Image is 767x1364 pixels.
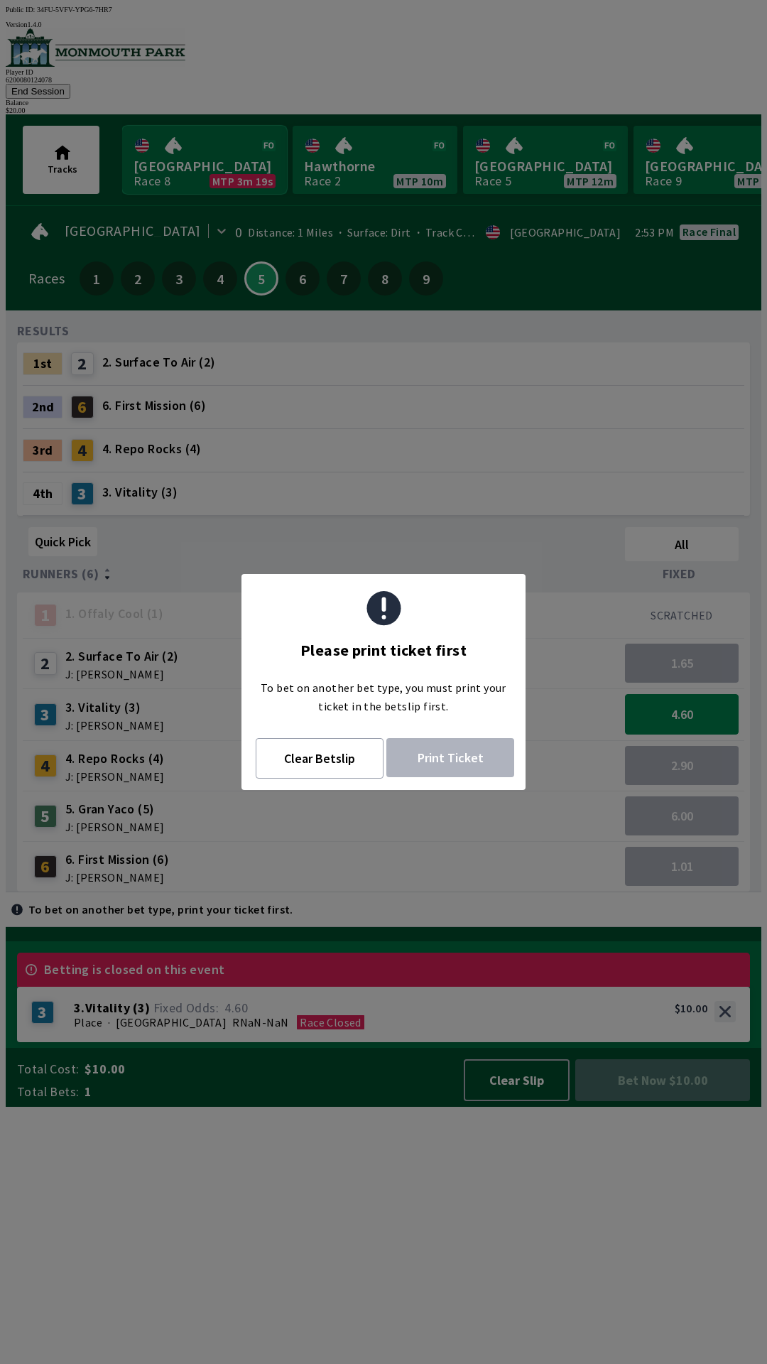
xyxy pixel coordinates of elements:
span: Print Ticket [403,749,497,766]
div: Please print ticket first [300,633,467,667]
button: Clear Betslip [256,738,383,779]
div: To bet on another bet type, you must print your ticket in the betslip first. [241,667,526,727]
button: Print Ticket [386,738,514,777]
span: Clear Betslip [273,750,366,767]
